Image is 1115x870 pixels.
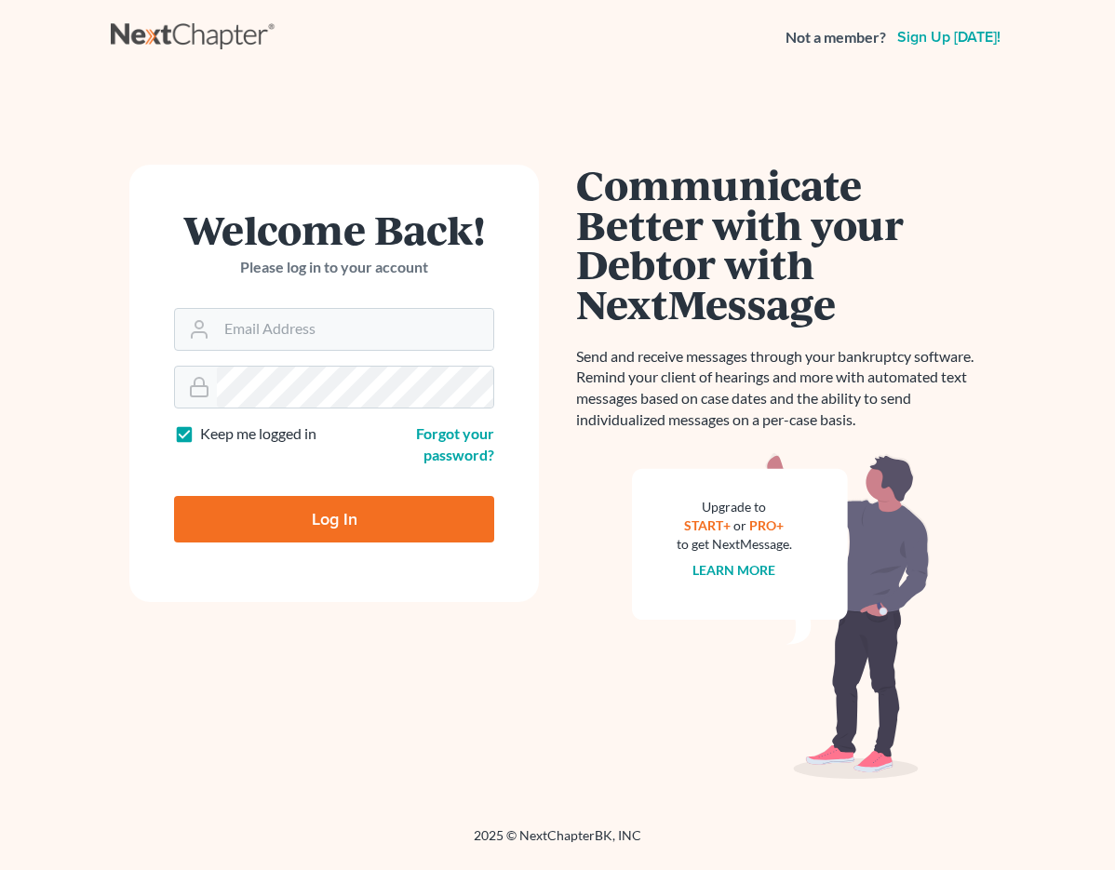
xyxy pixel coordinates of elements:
div: Upgrade to [677,498,792,516]
input: Log In [174,496,494,542]
a: Learn more [693,562,776,578]
p: Send and receive messages through your bankruptcy software. Remind your client of hearings and mo... [576,346,986,431]
a: Forgot your password? [416,424,494,463]
a: START+ [685,517,732,533]
img: nextmessage_bg-59042aed3d76b12b5cd301f8e5b87938c9018125f34e5fa2b7a6b67550977c72.svg [632,453,930,779]
label: Keep me logged in [200,423,316,445]
input: Email Address [217,309,493,350]
strong: Not a member? [786,27,886,48]
a: PRO+ [750,517,785,533]
a: Sign up [DATE]! [893,30,1004,45]
div: to get NextMessage. [677,535,792,554]
h1: Communicate Better with your Debtor with NextMessage [576,165,986,324]
h1: Welcome Back! [174,209,494,249]
span: or [734,517,747,533]
p: Please log in to your account [174,257,494,278]
div: 2025 © NextChapterBK, INC [111,826,1004,860]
